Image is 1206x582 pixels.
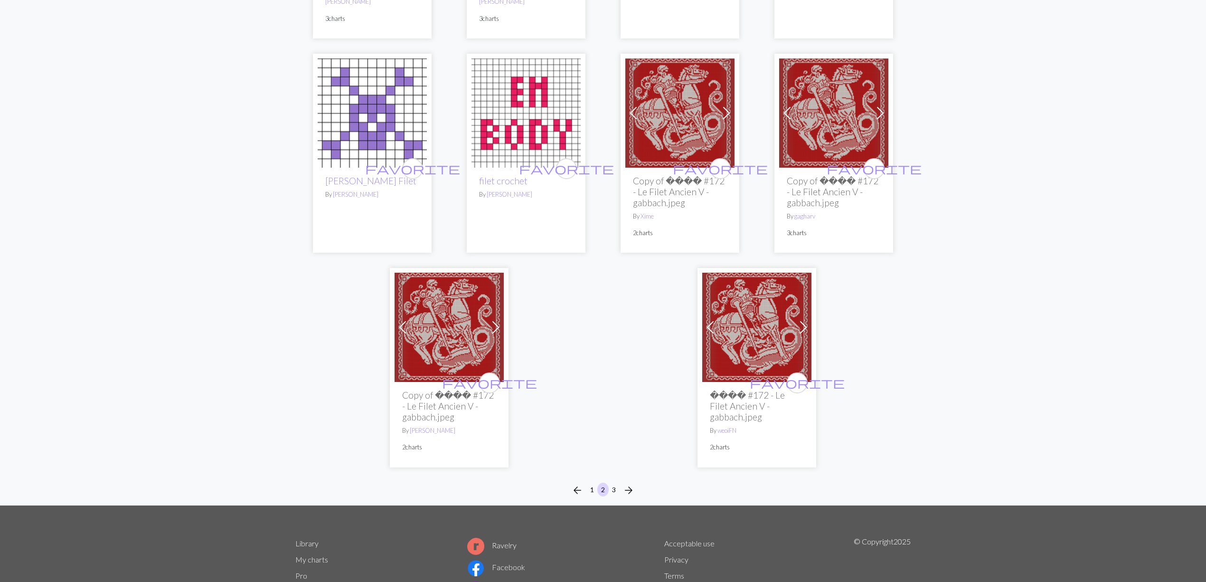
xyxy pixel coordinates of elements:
h2: Copy of ���� #172 - Le Filet Ancien V - gabbach.jpeg [633,175,727,208]
img: Ravelry logo [467,538,484,555]
span: arrow_forward [623,484,634,497]
p: By [710,426,804,435]
button: favourite [710,158,731,179]
i: favourite [519,159,614,178]
p: 3 charts [325,14,419,23]
i: favourite [673,159,768,178]
span: favorite [365,161,460,176]
p: By [633,212,727,221]
button: favourite [787,372,808,393]
a: Acceptable use [664,539,715,548]
p: 3 charts [479,14,573,23]
nav: Page navigation [568,483,638,498]
p: 2 charts [710,443,804,452]
a: filet crochet [471,107,581,116]
button: 2 [597,483,609,496]
p: 2 charts [402,443,496,452]
a: filet crochet [479,175,528,186]
a: ���� #172 - Le Filet Ancien V - gabbach.jpeg [395,322,504,331]
img: ���� #172 - Le Filet Ancien V - gabbach.jpeg [395,273,504,382]
span: favorite [827,161,922,176]
a: weoiFN [717,427,736,434]
p: 3 charts [787,229,881,238]
a: Pro [295,571,307,580]
i: favourite [750,373,845,392]
span: favorite [442,375,537,390]
a: ���� #172 - Le Filet Ancien V - gabbach.jpeg [702,322,811,331]
a: Xime [641,212,654,220]
a: Library [295,539,319,548]
p: By [787,212,881,221]
a: My charts [295,555,328,564]
a: Jolly Roger Filet [318,107,427,116]
h2: Copy of ���� #172 - Le Filet Ancien V - gabbach.jpeg [402,390,496,422]
span: favorite [519,161,614,176]
img: ���� #172 - Le Filet Ancien V - gabbach.jpeg [702,273,811,382]
button: 1 [586,483,598,496]
i: favourite [365,159,460,178]
button: favourite [556,158,577,179]
a: Facebook [467,563,525,572]
a: gagharv [794,212,815,220]
i: Next [623,485,634,496]
img: ���� #172 - Le Filet Ancien V - gabbach.jpeg [625,58,735,168]
a: Ravelry [467,541,517,550]
span: favorite [750,375,845,390]
img: Jolly Roger Filet [318,58,427,168]
h2: ���� #172 - Le Filet Ancien V - gabbach.jpeg [710,390,804,422]
p: 2 charts [633,229,727,238]
span: arrow_back [572,484,583,497]
i: favourite [827,159,922,178]
a: [PERSON_NAME] [410,427,455,434]
button: favourite [479,372,500,393]
a: [PERSON_NAME] [333,191,378,198]
img: ���� #172 - Le Filet Ancien V - gabbach.jpeg [779,58,888,168]
i: Previous [572,485,583,496]
button: favourite [864,158,885,179]
p: By [479,190,573,199]
p: By [325,190,419,199]
span: favorite [673,161,768,176]
a: Privacy [664,555,688,564]
button: Previous [568,483,587,498]
a: [PERSON_NAME] Filet [325,175,416,186]
a: [PERSON_NAME] [487,191,532,198]
a: ���� #172 - Le Filet Ancien V - gabbach.jpeg [779,107,888,116]
p: By [402,426,496,435]
img: Facebook logo [467,560,484,577]
button: 3 [608,483,620,496]
a: ���� #172 - Le Filet Ancien V - gabbach.jpeg [625,107,735,116]
img: filet crochet [471,58,581,168]
h2: Copy of ���� #172 - Le Filet Ancien V - gabbach.jpeg [787,175,881,208]
a: Terms [664,571,684,580]
i: favourite [442,373,537,392]
button: favourite [402,158,423,179]
button: Next [619,483,638,498]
